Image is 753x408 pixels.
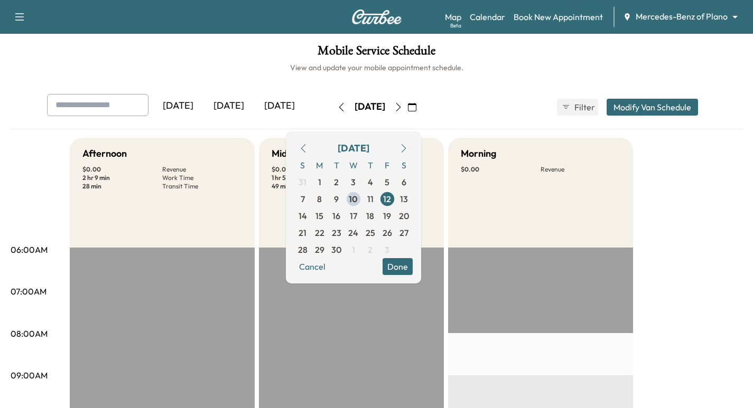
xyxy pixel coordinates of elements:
[294,258,330,275] button: Cancel
[203,94,254,118] div: [DATE]
[383,226,392,239] span: 26
[162,174,242,182] p: Work Time
[338,141,369,156] div: [DATE]
[294,157,311,174] span: S
[461,146,496,161] h5: Morning
[355,100,385,113] div: [DATE]
[607,99,698,116] button: Modify Van Schedule
[11,243,48,256] p: 06:00AM
[299,226,306,239] span: 21
[272,182,351,191] p: 49 min
[574,101,593,113] span: Filter
[345,157,362,174] span: W
[399,210,409,222] span: 20
[298,243,308,256] span: 28
[318,176,321,188] span: 1
[162,182,242,191] p: Transit Time
[153,94,203,118] div: [DATE]
[352,243,355,256] span: 1
[348,226,358,239] span: 24
[366,210,374,222] span: 18
[396,157,413,174] span: S
[402,176,406,188] span: 6
[349,193,358,205] span: 10
[162,165,242,174] p: Revenue
[332,210,340,222] span: 16
[445,11,461,23] a: MapBeta
[351,10,402,24] img: Curbee Logo
[362,157,379,174] span: T
[470,11,505,23] a: Calendar
[368,243,373,256] span: 2
[334,176,339,188] span: 2
[385,176,389,188] span: 5
[11,369,48,382] p: 09:00AM
[351,176,356,188] span: 3
[317,193,322,205] span: 8
[272,146,309,161] h5: Mid-Day
[514,11,603,23] a: Book New Appointment
[450,22,461,30] div: Beta
[299,176,306,188] span: 31
[383,258,413,275] button: Done
[11,285,47,298] p: 07:00AM
[366,226,375,239] span: 25
[272,174,351,182] p: 1 hr 54 min
[331,243,341,256] span: 30
[557,99,598,116] button: Filter
[315,243,324,256] span: 29
[301,193,305,205] span: 7
[254,94,305,118] div: [DATE]
[272,165,351,174] p: $ 0.00
[461,165,541,174] p: $ 0.00
[541,165,620,174] p: Revenue
[636,11,728,23] span: Mercedes-Benz of Plano
[315,226,324,239] span: 22
[299,210,307,222] span: 14
[315,210,323,222] span: 15
[368,176,373,188] span: 4
[82,182,162,191] p: 28 min
[11,44,742,62] h1: Mobile Service Schedule
[82,146,127,161] h5: Afternoon
[367,193,374,205] span: 11
[82,165,162,174] p: $ 0.00
[82,174,162,182] p: 2 hr 9 min
[334,193,339,205] span: 9
[379,157,396,174] span: F
[11,327,48,340] p: 08:00AM
[328,157,345,174] span: T
[399,226,408,239] span: 27
[385,243,389,256] span: 3
[332,226,341,239] span: 23
[400,193,408,205] span: 13
[383,193,391,205] span: 12
[350,210,357,222] span: 17
[11,62,742,73] h6: View and update your mobile appointment schedule.
[383,210,391,222] span: 19
[311,157,328,174] span: M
